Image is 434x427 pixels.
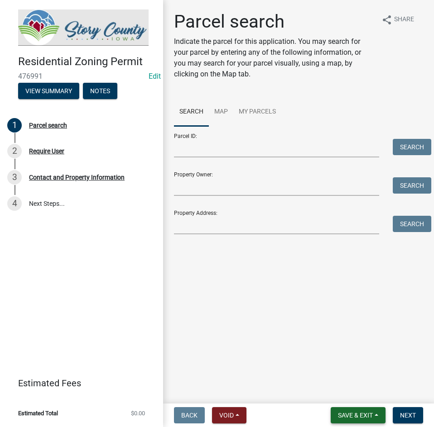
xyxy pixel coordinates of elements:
[18,55,156,68] h4: Residential Zoning Permit
[7,118,22,133] div: 1
[18,72,145,81] span: 476991
[18,410,58,416] span: Estimated Total
[174,36,374,80] p: Indicate the parcel for this application. You may search for your parcel by entering any of the f...
[18,9,149,46] img: Story County, Iowa
[393,407,423,423] button: Next
[393,177,431,194] button: Search
[181,412,198,419] span: Back
[381,14,392,25] i: share
[374,11,421,28] button: shareShare
[400,412,416,419] span: Next
[18,88,79,95] wm-modal-confirm: Summary
[212,407,246,423] button: Void
[393,216,431,232] button: Search
[174,98,209,127] a: Search
[83,88,117,95] wm-modal-confirm: Notes
[7,144,22,158] div: 2
[219,412,234,419] span: Void
[233,98,281,127] a: My Parcels
[29,122,67,128] div: Parcel search
[18,83,79,99] button: View Summary
[29,148,64,154] div: Require User
[7,374,149,392] a: Estimated Fees
[7,196,22,211] div: 4
[331,407,386,423] button: Save & Exit
[209,98,233,127] a: Map
[131,410,145,416] span: $0.00
[394,14,414,25] span: Share
[393,139,431,155] button: Search
[338,412,373,419] span: Save & Exit
[83,83,117,99] button: Notes
[149,72,161,81] a: Edit
[149,72,161,81] wm-modal-confirm: Edit Application Number
[7,170,22,185] div: 3
[174,407,205,423] button: Back
[174,11,374,33] h1: Parcel search
[29,174,125,180] div: Contact and Property Information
